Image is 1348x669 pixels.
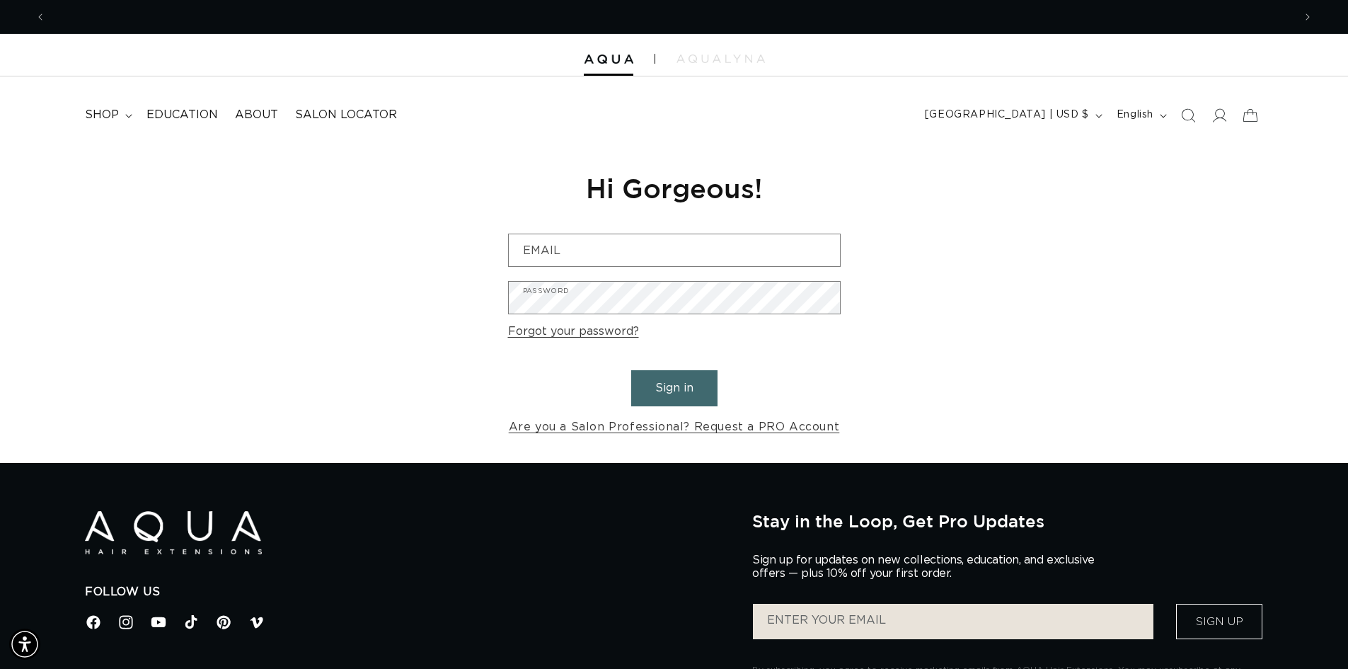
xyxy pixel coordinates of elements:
a: Forgot your password? [508,321,639,342]
h2: Follow Us [85,585,731,600]
p: Sign up for updates on new collections, education, and exclusive offers — plus 10% off your first... [752,554,1106,581]
a: Are you a Salon Professional? Request a PRO Account [509,417,840,438]
img: Aqua Hair Extensions [85,511,262,554]
span: shop [85,108,119,122]
iframe: Chat Widget [1160,516,1348,669]
img: aqualyna.com [676,55,765,63]
button: Next announcement [1292,4,1323,30]
h1: Hi Gorgeous! [508,171,841,205]
a: Salon Locator [287,99,405,131]
button: Sign in [631,370,718,406]
span: Education [146,108,218,122]
span: English [1117,108,1153,122]
h2: Stay in the Loop, Get Pro Updates [752,511,1263,531]
a: Education [138,99,226,131]
span: About [235,108,278,122]
span: Salon Locator [295,108,397,122]
button: [GEOGRAPHIC_DATA] | USD $ [916,102,1108,129]
span: [GEOGRAPHIC_DATA] | USD $ [925,108,1089,122]
button: English [1108,102,1173,129]
input: Email [509,234,840,266]
button: Previous announcement [25,4,56,30]
img: Aqua Hair Extensions [584,55,633,64]
summary: shop [76,99,138,131]
input: ENTER YOUR EMAIL [753,604,1153,639]
a: About [226,99,287,131]
div: Accessibility Menu [9,629,40,660]
summary: Search [1173,100,1204,131]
